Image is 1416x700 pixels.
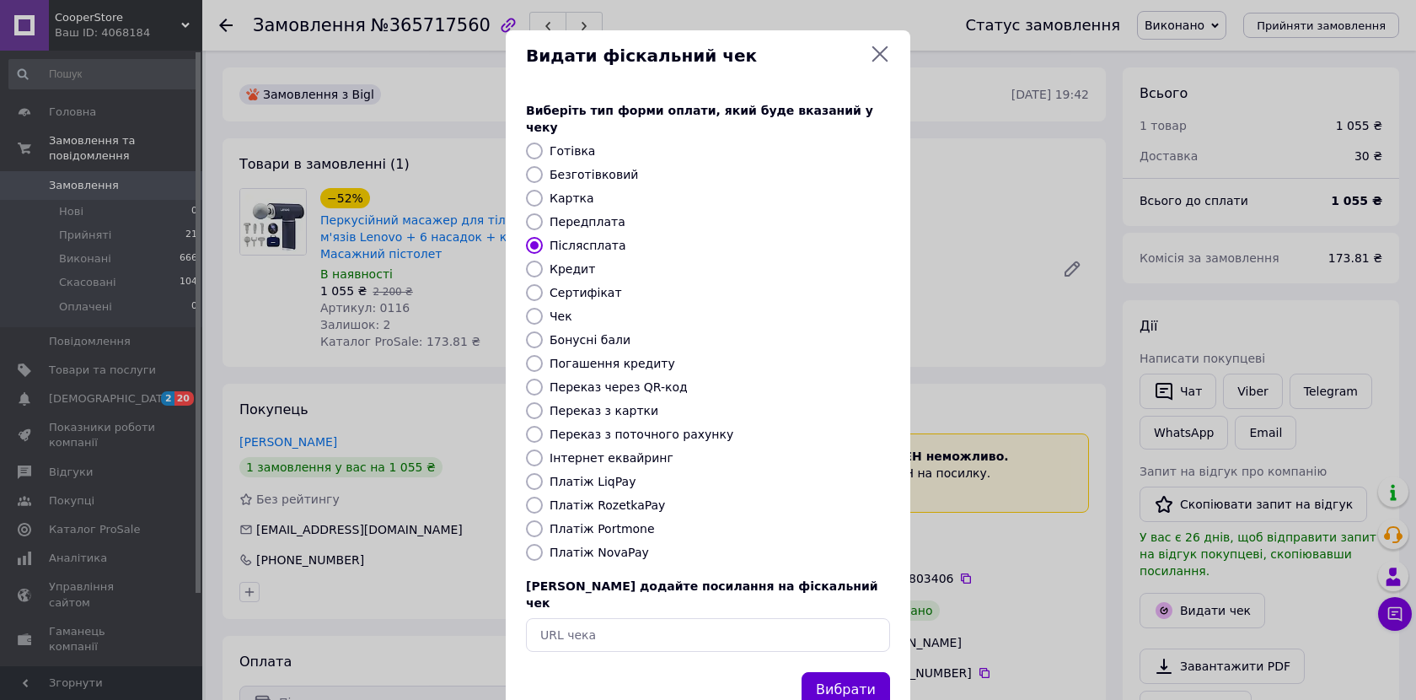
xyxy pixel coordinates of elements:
[550,451,673,465] label: Інтернет еквайринг
[550,262,595,276] label: Кредит
[550,239,626,252] label: Післясплата
[526,44,863,68] span: Видати фіскальний чек
[550,286,622,299] label: Сертифікат
[550,522,655,536] label: Платіж Portmone
[550,357,675,370] label: Погашення кредиту
[526,104,873,134] span: Виберіть тип форми оплати, який буде вказаний у чеку
[550,333,630,347] label: Бонусні бали
[550,428,733,441] label: Переказ з поточного рахунку
[550,546,649,559] label: Платіж NovaPay
[550,168,638,181] label: Безготівковий
[526,579,878,610] span: [PERSON_NAME] додайте посилання на фіскальний чек
[550,498,665,512] label: Платіж RozetkaPay
[550,380,688,394] label: Переказ через QR-код
[526,618,890,652] input: URL чека
[550,215,625,229] label: Передплата
[550,310,572,323] label: Чек
[550,475,636,488] label: Платіж LiqPay
[550,191,594,205] label: Картка
[550,404,658,417] label: Переказ з картки
[550,144,595,158] label: Готівка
